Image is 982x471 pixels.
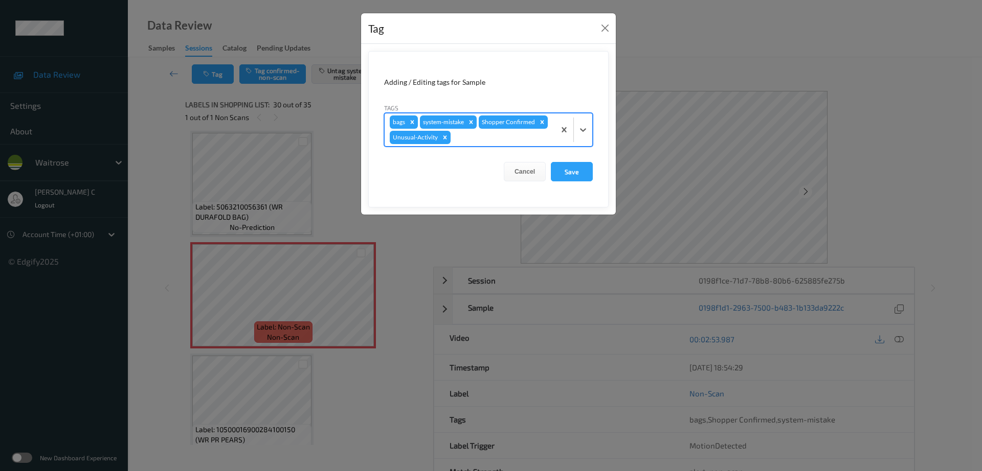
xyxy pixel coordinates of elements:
[439,131,451,144] div: Remove Unusual-Activity
[390,131,439,144] div: Unusual-Activity
[551,162,593,181] button: Save
[537,115,548,129] div: Remove Shopper Confirmed
[420,115,465,129] div: system-mistake
[479,115,537,129] div: Shopper Confirmed
[384,77,593,87] div: Adding / Editing tags for Sample
[504,162,546,181] button: Cancel
[390,115,407,129] div: bags
[465,115,477,129] div: Remove system-mistake
[384,103,398,112] label: Tags
[368,20,384,37] div: Tag
[407,115,418,129] div: Remove bags
[598,21,612,35] button: Close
